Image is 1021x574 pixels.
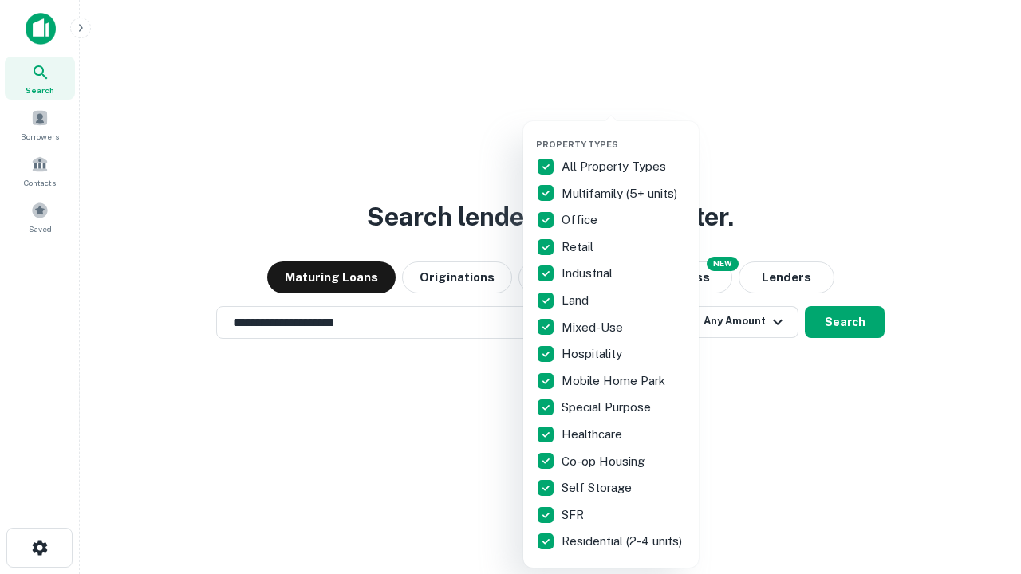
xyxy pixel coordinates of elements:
p: Retail [562,238,597,257]
p: All Property Types [562,157,669,176]
p: Hospitality [562,344,625,364]
p: Special Purpose [562,398,654,417]
span: Property Types [536,140,618,149]
p: Multifamily (5+ units) [562,184,680,203]
iframe: Chat Widget [941,446,1021,523]
p: SFR [562,505,587,525]
p: Land [562,291,592,310]
p: Self Storage [562,478,635,497]
p: Healthcare [562,425,625,444]
p: Mixed-Use [562,318,626,337]
p: Residential (2-4 units) [562,532,685,551]
p: Co-op Housing [562,452,648,471]
p: Industrial [562,264,616,283]
p: Mobile Home Park [562,372,668,391]
p: Office [562,210,601,230]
